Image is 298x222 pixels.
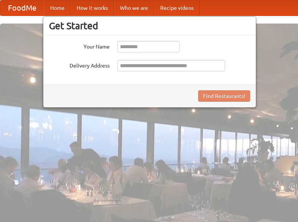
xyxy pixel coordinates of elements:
[114,0,154,16] a: Who we are
[198,90,250,102] button: Find Restaurants!
[154,0,200,16] a: Recipe videos
[49,20,250,31] h3: Get Started
[71,0,114,16] a: How it works
[49,41,110,50] label: Your Name
[49,60,110,69] label: Delivery Address
[44,0,71,16] a: Home
[0,0,44,16] a: FoodMe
